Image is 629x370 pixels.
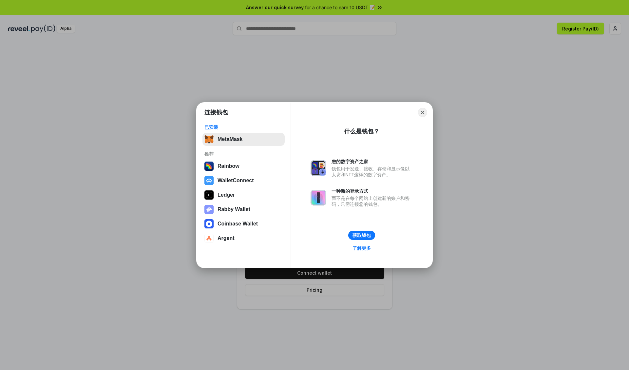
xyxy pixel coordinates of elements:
[353,245,371,251] div: 了解更多
[332,166,413,178] div: 钱包用于发送、接收、存储和显示像以太坊和NFT这样的数字资产。
[311,190,326,205] img: svg+xml,%3Csvg%20xmlns%3D%22http%3A%2F%2Fwww.w3.org%2F2000%2Fsvg%22%20fill%3D%22none%22%20viewBox...
[202,174,285,187] button: WalletConnect
[349,244,375,252] a: 了解更多
[218,136,242,142] div: MetaMask
[202,188,285,202] button: Ledger
[202,217,285,230] button: Coinbase Wallet
[218,178,254,184] div: WalletConnect
[218,221,258,227] div: Coinbase Wallet
[202,133,285,146] button: MetaMask
[204,176,214,185] img: svg+xml,%3Csvg%20width%3D%2228%22%20height%3D%2228%22%20viewBox%3D%220%200%2028%2028%22%20fill%3D...
[218,235,235,241] div: Argent
[202,160,285,173] button: Rainbow
[332,159,413,165] div: 您的数字资产之家
[218,206,250,212] div: Rabby Wallet
[204,234,214,243] img: svg+xml,%3Csvg%20width%3D%2228%22%20height%3D%2228%22%20viewBox%3D%220%200%2028%2028%22%20fill%3D...
[353,232,371,238] div: 获取钱包
[202,203,285,216] button: Rabby Wallet
[344,127,379,135] div: 什么是钱包？
[204,205,214,214] img: svg+xml,%3Csvg%20xmlns%3D%22http%3A%2F%2Fwww.w3.org%2F2000%2Fsvg%22%20fill%3D%22none%22%20viewBox...
[204,219,214,228] img: svg+xml,%3Csvg%20width%3D%2228%22%20height%3D%2228%22%20viewBox%3D%220%200%2028%2028%22%20fill%3D...
[332,188,413,194] div: 一种新的登录方式
[204,190,214,200] img: svg+xml,%3Csvg%20xmlns%3D%22http%3A%2F%2Fwww.w3.org%2F2000%2Fsvg%22%20width%3D%2228%22%20height%3...
[218,192,235,198] div: Ledger
[204,162,214,171] img: svg+xml,%3Csvg%20width%3D%22120%22%20height%3D%22120%22%20viewBox%3D%220%200%20120%20120%22%20fil...
[204,151,283,157] div: 推荐
[204,108,228,116] h1: 连接钱包
[311,160,326,176] img: svg+xml,%3Csvg%20xmlns%3D%22http%3A%2F%2Fwww.w3.org%2F2000%2Fsvg%22%20fill%3D%22none%22%20viewBox...
[202,232,285,245] button: Argent
[218,163,239,169] div: Rainbow
[418,108,427,117] button: Close
[204,135,214,144] img: svg+xml,%3Csvg%20fill%3D%22none%22%20height%3D%2233%22%20viewBox%3D%220%200%2035%2033%22%20width%...
[332,195,413,207] div: 而不是在每个网站上创建新的账户和密码，只需连接您的钱包。
[348,231,375,240] button: 获取钱包
[204,124,283,130] div: 已安装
